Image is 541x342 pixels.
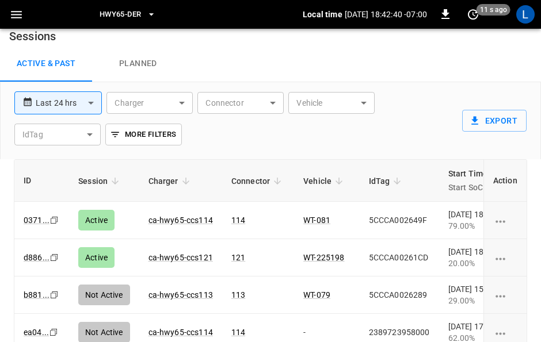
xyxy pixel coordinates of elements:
div: copy [49,251,60,264]
a: 113 [231,290,245,299]
div: charging session options [493,252,517,263]
td: 5CCCA00261CD [360,239,439,276]
td: 5CCCA002649F [360,202,439,239]
button: HWY65-DER [95,3,161,26]
div: charging session options [493,214,517,226]
p: Local time [303,9,342,20]
span: IdTag [369,174,405,188]
a: 114 [231,328,245,337]
span: Charger [148,174,193,188]
a: ca-hwy65-ccs114 [148,328,213,337]
img: ampcontrol.io logo [40,3,62,25]
a: b881... [24,290,49,299]
div: Last 24 hrs [36,92,102,114]
div: copy [49,289,60,301]
div: [DATE] 18:12:16 [448,209,506,232]
span: Session [78,174,123,188]
a: d886... [24,253,49,262]
div: copy [49,214,60,226]
a: 121 [231,253,245,262]
span: HWY65-DER [100,8,141,21]
span: Start TimeStart SoC [448,167,503,194]
div: Start Time [448,167,488,194]
div: profile-icon [516,5,535,24]
a: WT-225198 [303,253,344,262]
span: Connector [231,174,285,188]
a: WT-079 [303,290,330,299]
div: charging session options [493,289,517,301]
div: Active [78,247,115,268]
a: 0371... [24,216,49,225]
a: ca-hwy65-ccs121 [148,253,213,262]
div: [DATE] 18:07:01 [448,246,506,269]
button: More Filters [105,124,182,145]
a: ca-hwy65-ccs113 [148,290,213,299]
a: 114 [231,216,245,225]
td: 5CCCA0026289 [360,276,439,314]
div: 79.00% [448,220,506,232]
th: ID [14,160,69,202]
div: [DATE] 15:47:27 [448,283,506,306]
span: 11 s ago [477,4,510,16]
div: 20.00% [448,258,506,269]
p: [DATE] 18:42:40 -07:00 [345,9,427,20]
a: Planned [92,45,184,82]
span: Vehicle [303,174,346,188]
button: Export [462,110,527,132]
div: copy [48,326,60,339]
p: Start SoC [448,180,488,194]
a: ca-hwy65-ccs114 [148,216,213,225]
a: WT-081 [303,216,330,225]
button: set refresh interval [464,5,482,24]
div: charging session options [493,326,517,338]
th: Action [483,160,527,202]
div: 29.00% [448,295,506,306]
a: ea04... [24,328,49,337]
div: Not Active [78,285,130,305]
div: Active [78,210,115,230]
